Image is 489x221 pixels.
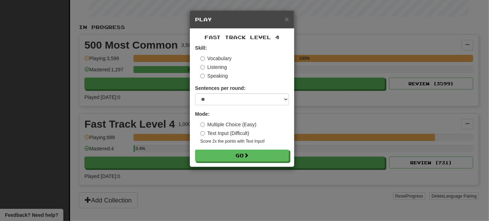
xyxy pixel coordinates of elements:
[200,130,249,137] label: Text Input (Difficult)
[200,121,256,128] label: Multiple Choice (Easy)
[195,150,289,162] button: Go
[285,15,289,23] span: ×
[200,138,289,144] small: Score 2x the points with Text Input !
[200,72,228,79] label: Speaking
[200,64,227,71] label: Listening
[205,34,280,40] span: Fast Track Level 4
[195,85,246,92] label: Sentences per round:
[200,56,205,61] input: Vocabulary
[200,65,205,70] input: Listening
[285,15,289,23] button: Close
[195,16,289,23] h5: Play
[200,131,205,136] input: Text Input (Difficult)
[200,122,205,127] input: Multiple Choice (Easy)
[195,45,207,51] strong: Skill:
[195,111,209,117] strong: Mode:
[200,74,205,78] input: Speaking
[200,55,232,62] label: Vocabulary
